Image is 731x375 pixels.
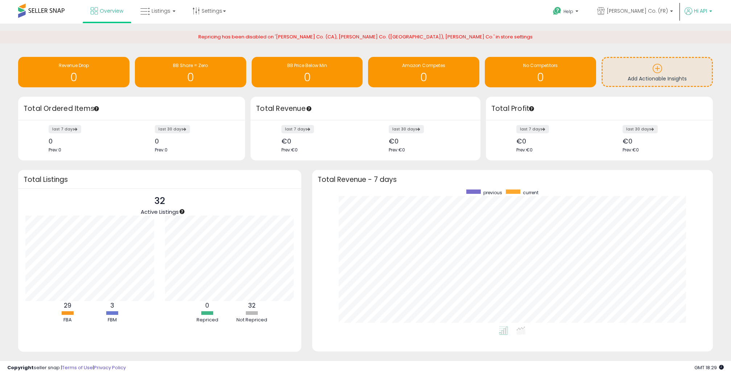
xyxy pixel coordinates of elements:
b: 29 [64,301,71,310]
a: BB Price Below Min 0 [252,57,363,87]
a: Privacy Policy [94,364,126,371]
div: Tooltip anchor [179,208,185,215]
div: €0 [516,137,594,145]
a: Terms of Use [62,364,93,371]
span: BB Price Below Min [287,62,327,68]
div: seller snap | | [7,364,126,371]
div: €0 [623,137,700,145]
h3: Total Profit [491,104,707,114]
label: last 7 days [49,125,81,133]
span: Add Actionable Insights [628,75,687,82]
span: Hi API [694,7,707,14]
h3: Total Ordered Items [24,104,240,114]
span: Prev: 0 [49,147,61,153]
span: Prev: €0 [281,147,298,153]
h1: 0 [22,71,126,83]
label: last 30 days [389,125,424,133]
strong: Copyright [7,364,34,371]
span: Revenue Drop [59,62,89,68]
i: Get Help [553,7,562,16]
label: last 30 days [155,125,190,133]
div: €0 [281,137,360,145]
p: 32 [141,194,179,208]
div: Not Repriced [230,317,274,324]
h1: 0 [139,71,243,83]
a: Add Actionable Insights [603,58,712,86]
div: Tooltip anchor [528,105,535,112]
span: No Competitors [523,62,558,68]
label: last 30 days [623,125,658,133]
div: 0 [155,137,232,145]
div: 0 [49,137,126,145]
label: last 7 days [516,125,549,133]
span: Active Listings [141,208,179,216]
div: €0 [389,137,467,145]
div: Repriced [186,317,229,324]
h1: 0 [255,71,359,83]
b: 32 [248,301,256,310]
div: FBA [46,317,89,324]
div: Tooltip anchor [306,105,312,112]
a: Help [547,1,586,24]
span: BB Share = Zero [173,62,208,68]
a: Amazon Competes 0 [368,57,479,87]
span: Amazon Competes [402,62,445,68]
span: [PERSON_NAME] Co. (FR) [607,7,668,14]
a: BB Share = Zero 0 [135,57,246,87]
b: 3 [110,301,114,310]
label: last 7 days [281,125,314,133]
span: Listings [152,7,170,14]
h3: Total Listings [24,177,296,182]
div: Tooltip anchor [93,105,100,112]
b: 0 [205,301,209,310]
div: FBM [90,317,134,324]
span: Help [563,8,573,14]
a: Revenue Drop 0 [18,57,129,87]
span: previous [483,189,502,196]
span: Prev: €0 [516,147,533,153]
h3: Total Revenue - 7 days [318,177,707,182]
h1: 0 [372,71,476,83]
a: No Competitors 0 [485,57,596,87]
h1: 0 [488,71,592,83]
span: Prev: 0 [155,147,168,153]
span: Repricing has been disabled on '[PERSON_NAME] Co. (CA), [PERSON_NAME] Co. ([GEOGRAPHIC_DATA]), [P... [198,33,533,40]
span: current [523,189,538,196]
span: Overview [100,7,123,14]
span: 2025-08-11 18:29 GMT [694,364,724,371]
a: Hi API [685,7,712,24]
h3: Total Revenue [256,104,475,114]
span: Prev: €0 [623,147,639,153]
span: Prev: €0 [389,147,405,153]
